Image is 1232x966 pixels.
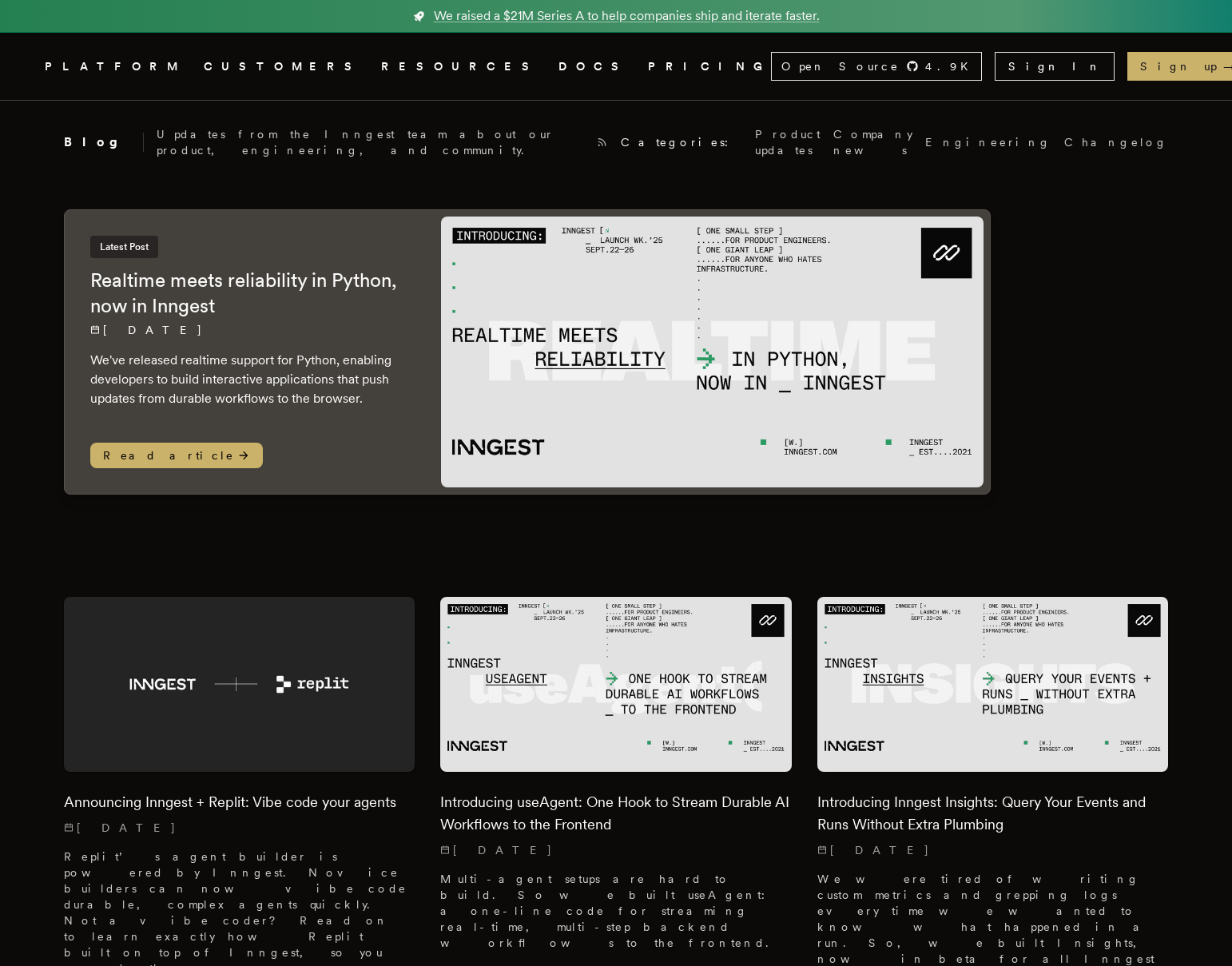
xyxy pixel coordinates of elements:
[441,217,984,487] img: Featured image for Realtime meets reliability in Python, now in Inngest blog post
[995,52,1115,81] a: Sign In
[90,322,409,338] p: [DATE]
[817,842,1168,858] p: [DATE]
[64,209,991,495] a: Latest PostRealtime meets reliability in Python, now in Inngest[DATE] We've released realtime sup...
[781,58,900,74] span: Open Source
[64,133,144,152] h2: Blog
[817,791,1168,836] h2: Introducing Inngest Insights: Query Your Events and Runs Without Extra Plumbing
[64,597,415,772] img: Featured image for Announcing Inngest + Replit: Vibe code your agents blog post
[64,791,415,813] h2: Announcing Inngest + Replit: Vibe code your agents
[1064,134,1168,150] a: Changelog
[755,126,821,158] a: Product updates
[90,268,409,319] h2: Realtime meets reliability in Python, now in Inngest
[64,820,415,836] p: [DATE]
[440,597,791,964] a: Featured image for Introducing useAgent: One Hook to Stream Durable AI Workflows to the Frontend ...
[558,57,629,77] a: DOCS
[440,871,791,951] p: Multi-agent setups are hard to build. So we built useAgent: a one-line code for streaming real-ti...
[157,126,583,158] p: Updates from the Inngest team about our product, engineering, and community.
[204,57,362,77] a: CUSTOMERS
[621,134,742,150] span: Categories:
[648,57,771,77] a: PRICING
[90,236,158,258] span: Latest Post
[90,351,409,408] p: We've released realtime support for Python, enabling developers to build interactive applications...
[45,57,185,77] button: PLATFORM
[817,597,1168,772] img: Featured image for Introducing Inngest Insights: Query Your Events and Runs Without Extra Plumbin...
[434,6,820,26] span: We raised a $21M Series A to help companies ship and iterate faster.
[440,597,791,772] img: Featured image for Introducing useAgent: One Hook to Stream Durable AI Workflows to the Frontend ...
[833,126,912,158] a: Company news
[440,791,791,836] h2: Introducing useAgent: One Hook to Stream Durable AI Workflows to the Frontend
[90,443,263,468] span: Read article
[925,58,978,74] span: 4.9 K
[381,57,539,77] button: RESOURCES
[440,842,791,858] p: [DATE]
[925,134,1051,150] a: Engineering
